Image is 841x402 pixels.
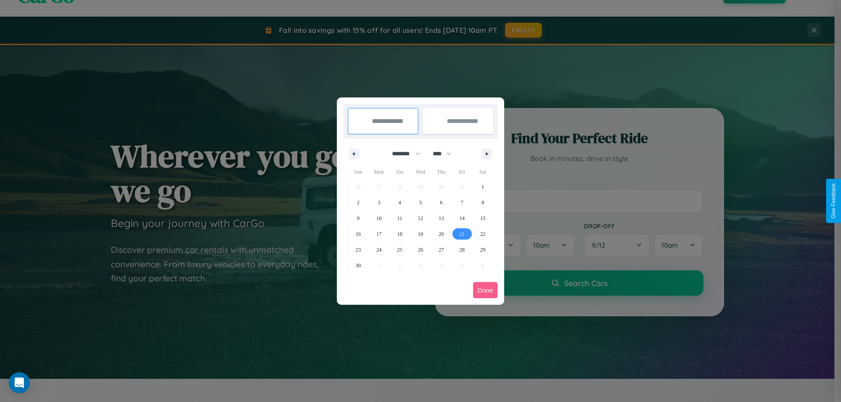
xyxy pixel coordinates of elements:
button: 3 [368,195,389,210]
span: 8 [481,195,484,210]
span: 5 [419,195,422,210]
span: 4 [399,195,401,210]
button: 5 [410,195,431,210]
div: Give Feedback [830,183,837,219]
span: 20 [438,226,444,242]
span: 14 [459,210,465,226]
button: 16 [348,226,368,242]
button: 2 [348,195,368,210]
button: 9 [348,210,368,226]
button: 1 [473,179,493,195]
button: 14 [452,210,472,226]
button: 15 [473,210,493,226]
span: 13 [438,210,444,226]
span: 24 [376,242,382,258]
button: 24 [368,242,389,258]
span: 22 [480,226,485,242]
span: 12 [418,210,423,226]
span: 11 [397,210,403,226]
span: 6 [440,195,442,210]
button: 10 [368,210,389,226]
span: 1 [481,179,484,195]
span: 17 [376,226,382,242]
span: 16 [356,226,361,242]
button: 29 [473,242,493,258]
button: 30 [348,258,368,273]
button: 7 [452,195,472,210]
span: 27 [438,242,444,258]
button: 18 [389,226,410,242]
button: 8 [473,195,493,210]
button: Done [473,282,498,298]
button: 17 [368,226,389,242]
button: 28 [452,242,472,258]
span: Wed [410,165,431,179]
button: 22 [473,226,493,242]
button: 6 [431,195,452,210]
span: Sat [473,165,493,179]
span: 28 [459,242,465,258]
span: 3 [378,195,380,210]
span: 7 [461,195,463,210]
button: 25 [389,242,410,258]
button: 12 [410,210,431,226]
button: 21 [452,226,472,242]
div: Open Intercom Messenger [9,372,30,393]
button: 13 [431,210,452,226]
span: 21 [459,226,465,242]
span: 9 [357,210,360,226]
span: 15 [480,210,485,226]
button: 26 [410,242,431,258]
span: 29 [480,242,485,258]
span: 10 [376,210,382,226]
span: Thu [431,165,452,179]
button: 4 [389,195,410,210]
span: 18 [397,226,403,242]
span: Mon [368,165,389,179]
button: 23 [348,242,368,258]
span: 2 [357,195,360,210]
button: 20 [431,226,452,242]
button: 19 [410,226,431,242]
span: 30 [356,258,361,273]
span: 23 [356,242,361,258]
span: 26 [418,242,423,258]
button: 11 [389,210,410,226]
span: 25 [397,242,403,258]
button: 27 [431,242,452,258]
span: Fri [452,165,472,179]
span: Sun [348,165,368,179]
span: Tue [389,165,410,179]
span: 19 [418,226,423,242]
